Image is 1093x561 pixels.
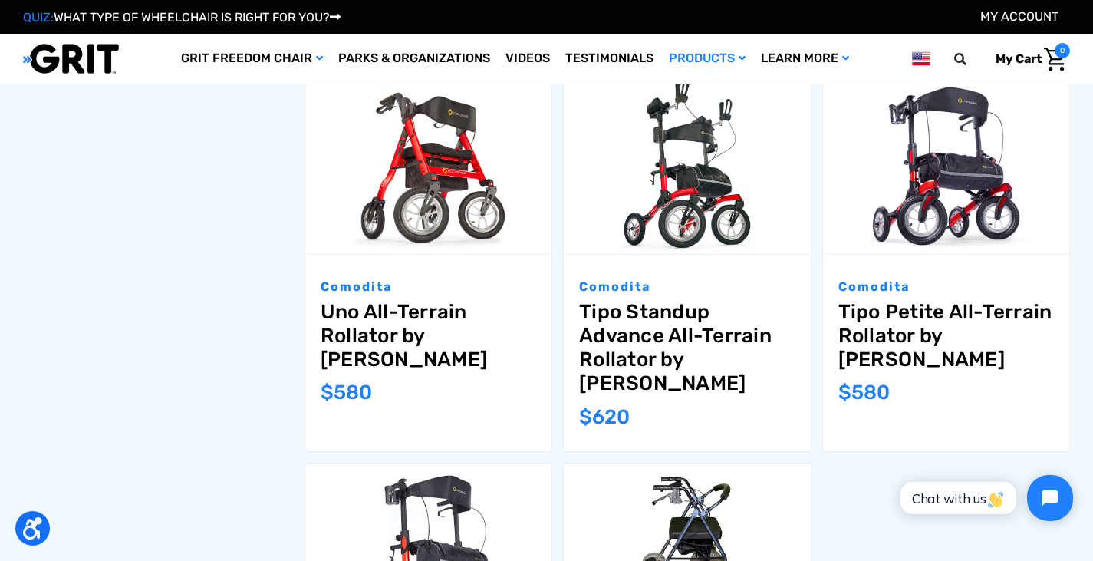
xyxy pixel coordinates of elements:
[23,10,341,25] a: QUIZ:WHAT TYPE OF WHEELCHAIR IS RIGHT FOR YOU?
[753,34,857,84] a: Learn More
[305,75,551,254] a: Uno All-Terrain Rollator by Comodita,$580.00
[823,75,1069,254] a: Tipo Petite All-Terrain Rollator by Comodita,$580.00
[23,10,54,25] span: QUIZ:
[980,9,1058,24] a: Account
[984,43,1070,75] a: Cart with 0 items
[321,300,536,372] a: Uno All-Terrain Rollator by Comodita,$580.00
[912,49,930,68] img: us.png
[579,278,795,296] p: Comodita
[838,300,1054,372] a: Tipo Petite All-Terrain Rollator by Comodita,$580.00
[823,75,1069,254] img: Tipo Petite All-Terrain Rollator by Comodita
[305,75,551,254] img: Uno All-Terrain Rollator by Comodita
[579,405,630,429] span: $620
[961,43,984,75] input: Search
[838,278,1054,296] p: Comodita
[884,462,1086,534] iframe: Tidio Chat
[996,51,1042,66] span: My Cart
[321,278,536,296] p: Comodita
[661,34,753,84] a: Products
[564,75,810,254] img: Tipo Standup Advance All-Terrain Rollator by Comodita
[331,34,498,84] a: Parks & Organizations
[1044,48,1066,71] img: Cart
[838,381,890,404] span: $580
[558,34,661,84] a: Testimonials
[1055,43,1070,58] span: 0
[579,300,795,396] a: Tipo Standup Advance All-Terrain Rollator by Comodita,$620.00
[173,34,331,84] a: GRIT Freedom Chair
[321,381,372,404] span: $580
[564,75,810,254] a: Tipo Standup Advance All-Terrain Rollator by Comodita,$620.00
[23,43,119,74] img: GRIT All-Terrain Wheelchair and Mobility Equipment
[498,34,558,84] a: Videos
